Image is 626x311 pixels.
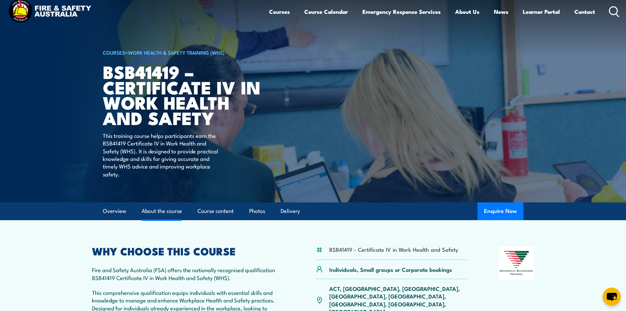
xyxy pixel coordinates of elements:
button: chat-button [603,288,621,306]
a: News [494,3,508,20]
a: Work Health & Safety Training (WHS) [128,49,224,56]
a: Contact [574,3,595,20]
h2: WHY CHOOSE THIS COURSE [92,246,284,255]
a: About Us [455,3,479,20]
img: Nationally Recognised Training logo. [499,246,534,280]
a: COURSES [103,49,125,56]
a: About the course [142,202,182,220]
h6: > [103,48,265,56]
a: Emergency Response Services [362,3,441,20]
a: Course content [197,202,234,220]
p: Individuals, Small groups or Corporate bookings [329,266,452,273]
p: This training course helps participants earn the BSB41419 Certificate IV in Work Health and Safet... [103,132,223,178]
li: BSB41419 - Certificate IV in Work Health and Safety [329,246,458,253]
a: Photos [249,202,265,220]
a: Course Calendar [304,3,348,20]
h1: BSB41419 – Certificate IV in Work Health and Safety [103,64,265,125]
button: Enquire Now [477,202,523,220]
a: Delivery [281,202,300,220]
a: Learner Portal [523,3,560,20]
a: Overview [103,202,126,220]
a: Courses [269,3,290,20]
p: Fire and Safety Australia (FSA) offers the nationally recognised qualification BSB41419 Certifica... [92,266,284,281]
